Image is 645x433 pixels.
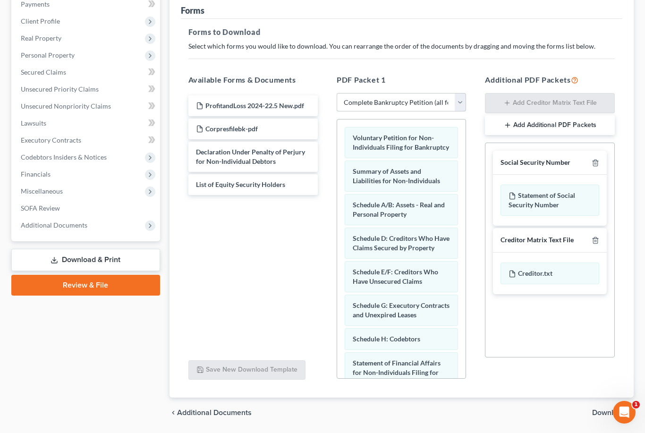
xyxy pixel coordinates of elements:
span: Real Property [21,34,61,42]
h5: Forms to Download [188,26,615,38]
span: Schedule H: Codebtors [353,335,420,343]
span: Executory Contracts [21,136,81,144]
span: Schedule G: Executory Contracts and Unexpired Leases [353,301,450,319]
span: Miscellaneous [21,187,63,195]
h5: Additional PDF Packets [485,74,614,85]
span: Corpresfilebk-pdf [205,125,258,133]
a: Download & Print [11,249,160,271]
span: Client Profile [21,17,60,25]
a: chevron_left Additional Documents [170,409,252,416]
div: Social Security Number [501,158,570,167]
button: Add Additional PDF Packets [485,115,614,135]
a: Executory Contracts [13,132,160,149]
span: Unsecured Nonpriority Claims [21,102,111,110]
span: Lawsuits [21,119,46,127]
span: Schedule D: Creditors Who Have Claims Secured by Property [353,234,450,252]
span: Schedule E/F: Creditors Who Have Unsecured Claims [353,268,438,285]
span: Unsecured Priority Claims [21,85,99,93]
span: Summary of Assets and Liabilities for Non-Individuals [353,167,440,185]
span: Declaration Under Penalty of Perjury for Non-Individual Debtors [196,148,305,165]
span: Download [592,409,626,416]
a: Unsecured Nonpriority Claims [13,98,160,115]
span: 1 [632,401,640,408]
button: Save New Download Template [188,360,306,380]
span: ProfitandLoss 2024-22.5 New.pdf [205,102,304,110]
button: Download chevron_right [592,409,634,416]
span: Secured Claims [21,68,66,76]
a: Unsecured Priority Claims [13,81,160,98]
span: Codebtors Insiders & Notices [21,153,107,161]
a: Lawsuits [13,115,160,132]
a: Secured Claims [13,64,160,81]
i: chevron_left [170,409,177,416]
div: Creditor.txt [501,263,599,284]
span: SOFA Review [21,204,60,212]
h5: PDF Packet 1 [337,74,466,85]
span: Statement of Financial Affairs for Non-Individuals Filing for Bankruptcy [353,359,441,386]
span: Personal Property [21,51,75,59]
span: Additional Documents [21,221,87,229]
span: Schedule A/B: Assets - Real and Personal Property [353,201,445,218]
div: Forms [181,5,204,16]
span: Financials [21,170,51,178]
span: Voluntary Petition for Non-Individuals Filing for Bankruptcy [353,134,449,151]
span: List of Equity Security Holders [196,180,285,188]
a: Review & File [11,275,160,296]
iframe: Intercom live chat [613,401,636,424]
p: Select which forms you would like to download. You can rearrange the order of the documents by dr... [188,42,615,51]
div: Statement of Social Security Number [501,185,599,216]
h5: Available Forms & Documents [188,74,318,85]
span: Additional Documents [177,409,252,416]
a: SOFA Review [13,200,160,217]
div: Creditor Matrix Text File [501,236,574,245]
button: Add Creditor Matrix Text File [485,93,614,114]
